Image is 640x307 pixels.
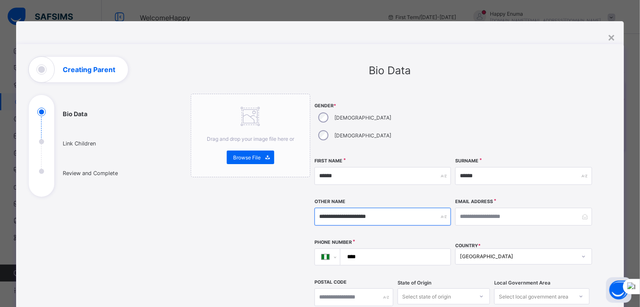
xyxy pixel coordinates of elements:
label: [DEMOGRAPHIC_DATA] [334,132,391,139]
div: [GEOGRAPHIC_DATA] [460,254,576,260]
span: Drag and drop your image file here or [207,136,294,142]
span: Local Government Area [494,280,551,286]
label: Other Name [314,199,345,204]
span: State of Origin [398,280,431,286]
div: Select local government area [499,288,568,304]
label: Email Address [455,199,493,204]
h1: Creating Parent [63,66,115,73]
span: Bio Data [369,64,411,77]
span: COUNTRY [455,243,481,248]
div: Select state of origin [402,288,451,304]
div: Drag and drop your image file here orBrowse File [191,94,310,177]
div: × [607,30,615,44]
span: Browse File [233,154,261,161]
span: Gender [314,103,451,109]
label: Phone Number [314,240,352,245]
button: Open asap [606,277,632,303]
label: Surname [455,158,479,164]
label: First Name [314,158,342,164]
label: Postal Code [314,279,347,285]
label: [DEMOGRAPHIC_DATA] [334,114,391,121]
